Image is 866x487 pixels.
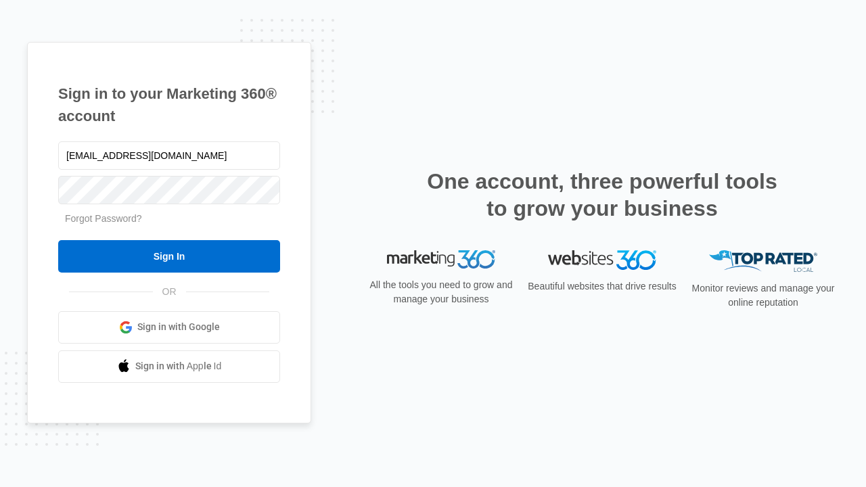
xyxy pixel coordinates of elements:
[153,285,186,299] span: OR
[709,250,817,273] img: Top Rated Local
[58,350,280,383] a: Sign in with Apple Id
[58,240,280,273] input: Sign In
[548,250,656,270] img: Websites 360
[58,83,280,127] h1: Sign in to your Marketing 360® account
[387,250,495,269] img: Marketing 360
[365,278,517,306] p: All the tools you need to grow and manage your business
[65,213,142,224] a: Forgot Password?
[58,311,280,344] a: Sign in with Google
[423,168,781,222] h2: One account, three powerful tools to grow your business
[526,279,678,294] p: Beautiful websites that drive results
[58,141,280,170] input: Email
[137,320,220,334] span: Sign in with Google
[687,281,839,310] p: Monitor reviews and manage your online reputation
[135,359,222,373] span: Sign in with Apple Id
